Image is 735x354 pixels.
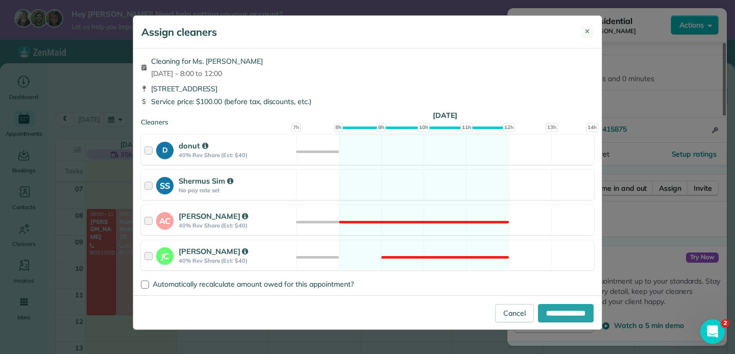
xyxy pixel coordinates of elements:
a: Cancel [495,304,534,322]
h5: Assign cleaners [141,25,217,39]
strong: Shermus Sim [179,176,233,186]
span: ✕ [584,27,590,37]
strong: [PERSON_NAME] [179,246,248,256]
strong: 40% Rev Share (Est: $40) [179,257,293,264]
div: Service price: $100.00 (before tax, discounts, etc.) [141,96,594,107]
strong: SS [156,177,174,192]
strong: 40% Rev Share (Est: $40) [179,222,293,229]
strong: D [156,142,174,156]
span: Automatically recalculate amount owed for this appointment? [153,280,354,289]
div: [STREET_ADDRESS] [141,84,594,94]
strong: No pay rate set [179,187,293,194]
span: 2 [721,319,729,327]
strong: JC [156,247,174,262]
strong: AC [156,212,174,227]
strong: 40% Rev Share (Est: $40) [179,151,293,159]
iframe: Intercom live chat [700,319,725,344]
strong: [PERSON_NAME] [179,211,248,221]
span: [DATE] - 8:00 to 12:00 [151,68,263,79]
span: Cleaning for Ms. [PERSON_NAME] [151,56,263,66]
strong: donut [179,141,208,150]
div: Cleaners [141,117,594,120]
